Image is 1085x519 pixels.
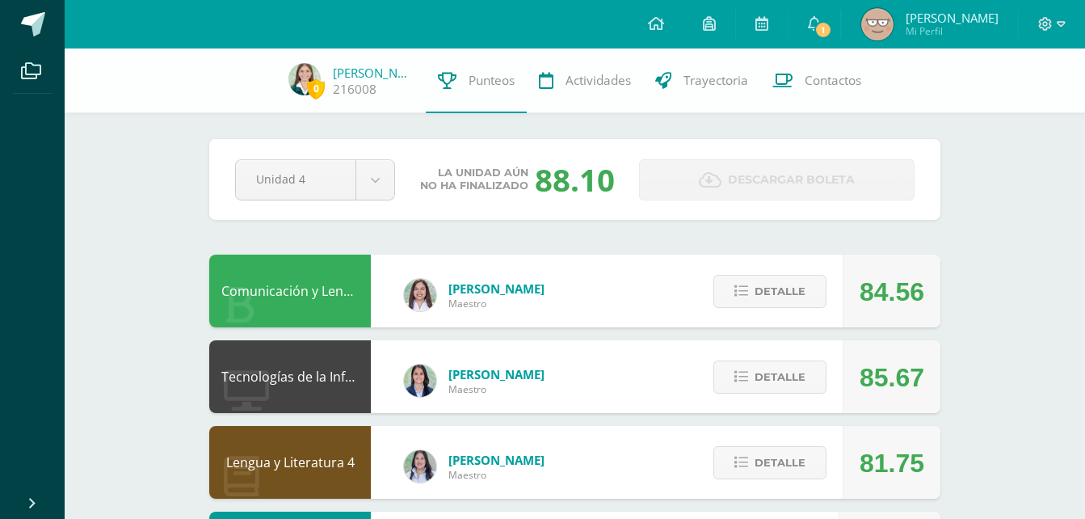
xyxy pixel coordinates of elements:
[805,72,861,89] span: Contactos
[209,426,371,499] div: Lengua y Literatura 4
[535,158,615,200] div: 88.10
[469,72,515,89] span: Punteos
[566,72,631,89] span: Actividades
[420,167,528,192] span: La unidad aún no ha finalizado
[814,21,832,39] span: 1
[448,366,545,382] span: [PERSON_NAME]
[861,8,894,40] img: 3dd3f3b30ed77a93fc89982ec5dbedb6.png
[760,49,873,113] a: Contactos
[288,63,321,95] img: fafa118916f6c6f6b8e7257dbbebbef6.png
[643,49,760,113] a: Trayectoria
[683,72,748,89] span: Trayectoria
[906,24,999,38] span: Mi Perfil
[256,160,335,198] span: Unidad 4
[404,450,436,483] img: df6a3bad71d85cf97c4a6d1acf904499.png
[728,160,855,200] span: Descargar boleta
[209,255,371,327] div: Comunicación y Lenguaje L3 Inglés 4
[333,65,414,81] a: [PERSON_NAME]
[307,78,325,99] span: 0
[209,340,371,413] div: Tecnologías de la Información y la Comunicación 4
[448,297,545,310] span: Maestro
[860,341,924,414] div: 85.67
[755,276,805,306] span: Detalle
[404,279,436,311] img: acecb51a315cac2de2e3deefdb732c9f.png
[755,448,805,478] span: Detalle
[906,10,999,26] span: [PERSON_NAME]
[448,382,545,396] span: Maestro
[448,281,545,297] span: [PERSON_NAME]
[860,255,924,328] div: 84.56
[448,452,545,468] span: [PERSON_NAME]
[713,446,826,479] button: Detalle
[404,365,436,397] img: 7489ccb779e23ff9f2c3e89c21f82ed0.png
[713,275,826,308] button: Detalle
[860,427,924,500] div: 81.75
[236,160,394,200] a: Unidad 4
[426,49,527,113] a: Punteos
[527,49,643,113] a: Actividades
[333,81,376,98] a: 216008
[448,468,545,482] span: Maestro
[755,362,805,392] span: Detalle
[713,361,826,394] button: Detalle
